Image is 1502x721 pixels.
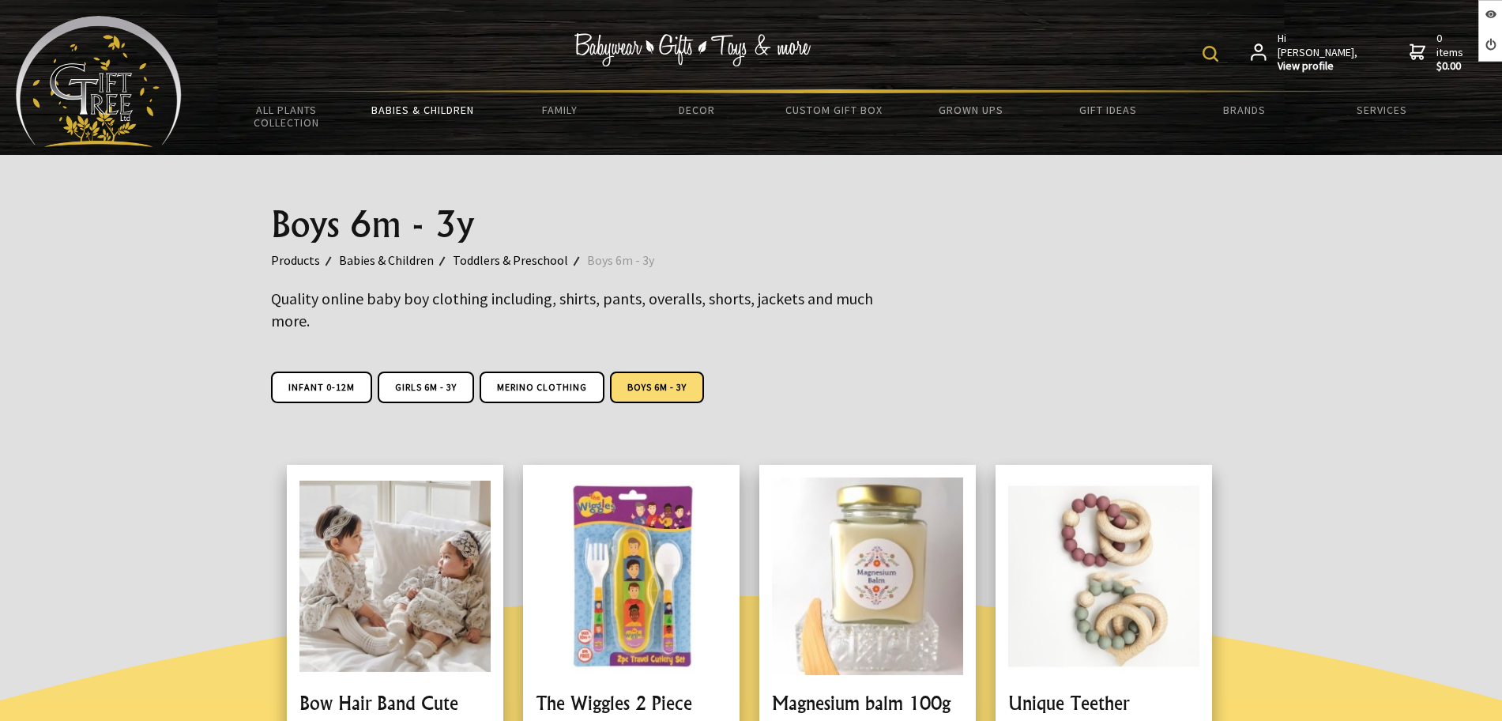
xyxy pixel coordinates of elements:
[1039,93,1176,126] a: Gift Ideas
[1278,59,1359,74] strong: View profile
[1313,93,1450,126] a: Services
[339,250,453,270] a: Babies & Children
[587,250,673,270] a: Boys 6m - 3y
[628,93,765,126] a: Decor
[218,93,355,139] a: All Plants Collection
[1436,59,1466,74] strong: $0.00
[1251,32,1359,74] a: Hi [PERSON_NAME],View profile
[1278,32,1359,74] span: Hi [PERSON_NAME],
[902,93,1039,126] a: Grown Ups
[271,250,339,270] a: Products
[271,289,873,330] big: Quality online baby boy clothing including, shirts, pants, overalls, shorts, jackets and much more.
[378,372,474,403] a: Girls 6m - 3y
[766,93,902,126] a: Custom Gift Box
[271,206,1232,243] h1: Boys 6m - 3y
[16,16,182,147] img: Babyware - Gifts - Toys and more...
[271,372,372,403] a: Infant 0-12m
[1203,46,1218,62] img: product search
[355,93,491,126] a: Babies & Children
[491,93,628,126] a: Family
[574,33,811,66] img: Babywear - Gifts - Toys & more
[1176,93,1313,126] a: Brands
[1410,32,1466,74] a: 0 items$0.00
[1436,31,1466,74] span: 0 items
[610,372,704,403] a: Boys 6m - 3y
[453,250,587,270] a: Toddlers & Preschool
[480,372,604,403] a: Merino Clothing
